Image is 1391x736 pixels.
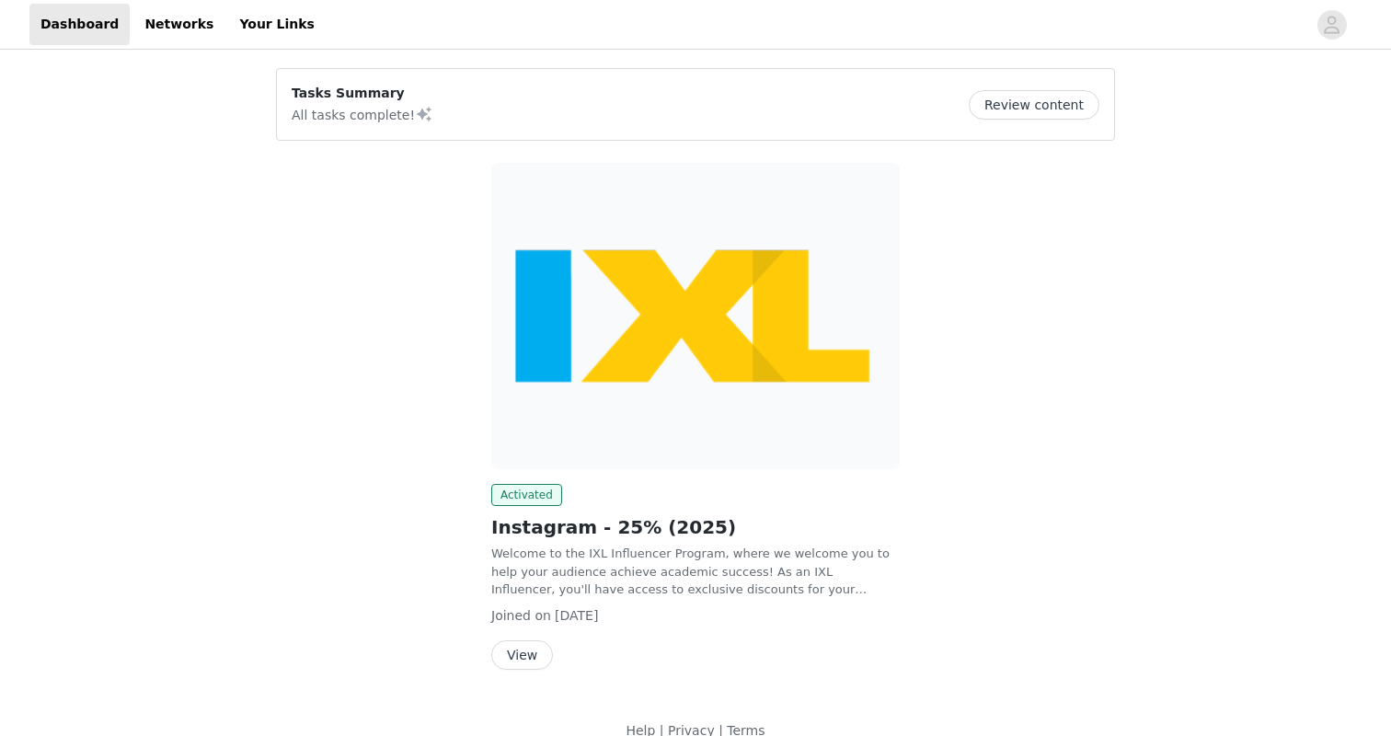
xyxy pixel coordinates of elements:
div: avatar [1323,10,1340,40]
a: Your Links [228,4,326,45]
a: View [491,649,553,662]
a: Networks [133,4,224,45]
button: View [491,640,553,670]
p: Welcome to the IXL Influencer Program, where we welcome you to help your audience achieve academi... [491,545,900,599]
span: Activated [491,484,562,506]
span: [DATE] [555,608,598,623]
h2: Instagram - 25% (2025) [491,513,900,541]
a: Dashboard [29,4,130,45]
img: IXL Learning (HQ) [491,163,900,469]
p: Tasks Summary [292,84,433,103]
button: Review content [969,90,1099,120]
span: Joined on [491,608,551,623]
p: All tasks complete! [292,103,433,125]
